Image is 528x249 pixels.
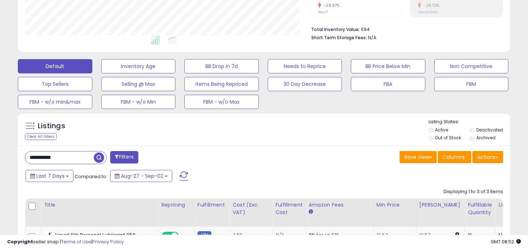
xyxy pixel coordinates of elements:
span: Last 7 Days [36,172,65,180]
button: Last 7 Days [26,170,73,182]
button: FBA [351,77,425,91]
button: FBM - w/o Min [101,95,176,109]
button: Inventory Age [101,59,176,73]
button: Save View [400,151,437,163]
span: Columns [442,154,465,161]
li: £94 [311,25,498,33]
div: Fulfillment [198,201,226,209]
a: Terms of Use [61,238,91,245]
button: Items Being Repriced [184,77,259,91]
button: BB Drop in 7d [184,59,259,73]
label: Out of Stock [435,135,461,141]
div: Min Price [376,201,413,209]
small: -29.70% [421,3,440,8]
h5: Listings [38,121,65,131]
button: Default [18,59,92,73]
div: Clear All Filters [25,133,57,140]
span: Compared to: [75,173,107,180]
button: Actions [472,151,503,163]
small: -28.57% [321,3,340,8]
a: Privacy Policy [92,238,124,245]
small: Prev: 7 [318,10,328,14]
div: Fulfillment Cost [275,201,303,216]
span: Aug-27 - Sep-02 [121,172,163,180]
div: Displaying 1 to 3 of 3 items [444,188,503,195]
span: N/A [368,34,376,41]
p: Listing States: [429,119,510,125]
button: FBM - w/o min&max [18,95,92,109]
button: FBM - w/o Max [184,95,259,109]
button: Top Sellers [18,77,92,91]
button: Aug-27 - Sep-02 [110,170,172,182]
small: Prev: 64.54% [418,10,437,14]
button: Non Competitive [434,59,509,73]
label: Active [435,127,448,133]
div: Title [44,201,155,209]
b: Short Term Storage Fees: [311,35,367,41]
span: 2025-09-10 08:52 GMT [491,238,521,245]
div: Repricing [161,201,191,209]
b: Total Inventory Value: [311,26,360,32]
strong: Copyright [7,238,33,245]
button: Selling @ Max [101,77,176,91]
div: [PERSON_NAME] [419,201,462,209]
button: Columns [438,151,471,163]
button: FBM [434,77,509,91]
div: Amazon Fees [309,201,370,209]
label: Deactivated [476,127,503,133]
label: Archived [476,135,496,141]
div: Fulfillable Quantity [468,201,492,216]
button: BB Price Below Min [351,59,425,73]
button: Needs to Reprice [268,59,342,73]
button: Filters [110,151,138,164]
div: Cost (Exc. VAT) [232,201,269,216]
small: Amazon Fees. [309,209,313,215]
div: seller snap | | [7,239,124,245]
button: 30 Day Decrease [268,77,342,91]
